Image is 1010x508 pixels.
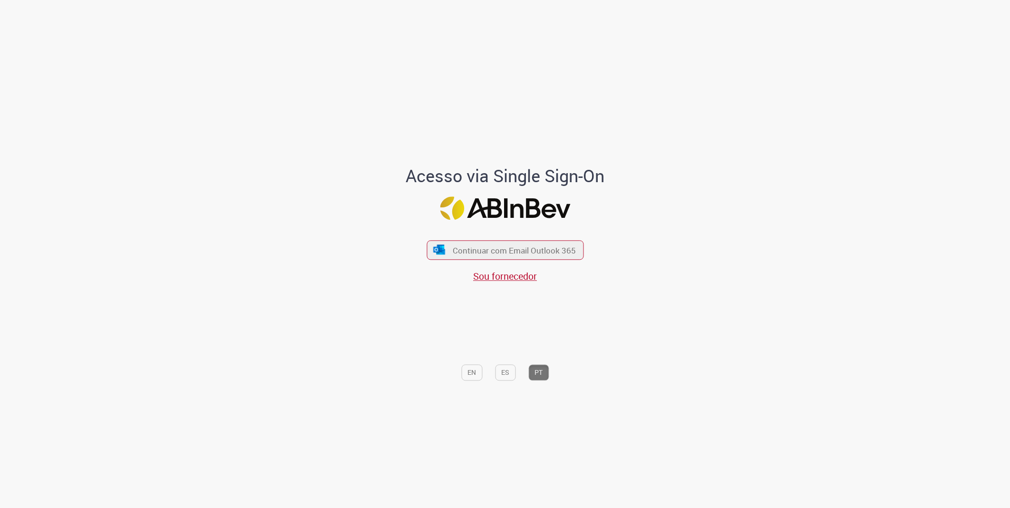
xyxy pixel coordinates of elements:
span: Continuar com Email Outlook 365 [453,244,576,255]
img: ícone Azure/Microsoft 360 [433,245,446,255]
button: PT [528,364,549,381]
img: Logo ABInBev [440,197,570,220]
button: ES [495,364,515,381]
button: ícone Azure/Microsoft 360 Continuar com Email Outlook 365 [427,240,583,260]
a: Sou fornecedor [473,270,537,283]
h1: Acesso via Single Sign-On [373,166,637,186]
button: EN [461,364,482,381]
